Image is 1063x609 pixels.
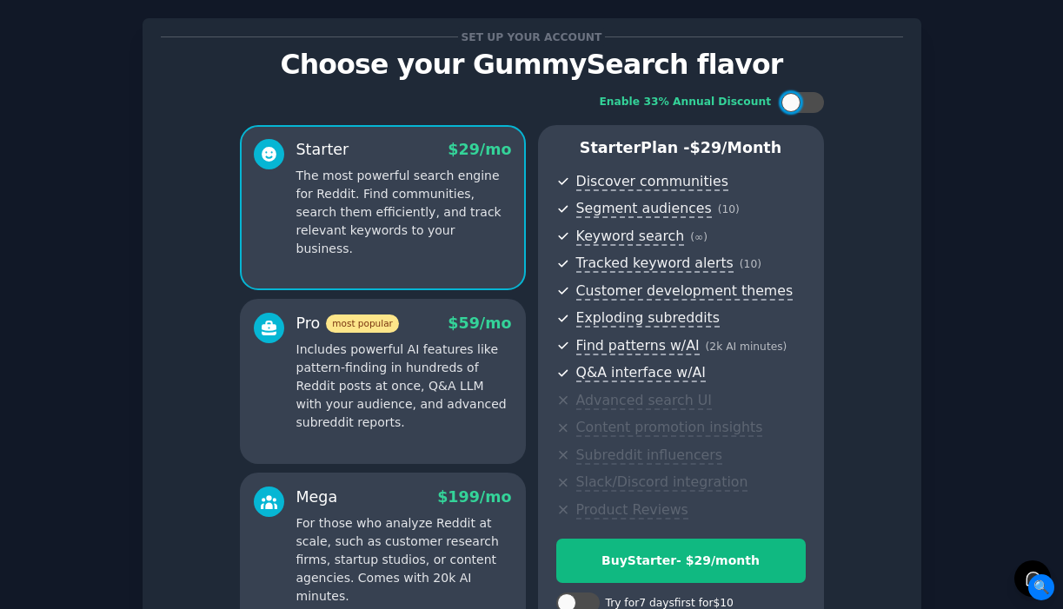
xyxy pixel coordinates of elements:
[600,95,772,110] div: Enable 33% Annual Discount
[557,552,805,570] div: Buy Starter - $ 29 /month
[576,473,748,492] span: Slack/Discord integration
[296,313,399,334] div: Pro
[296,167,512,258] p: The most powerful search engine for Reddit. Find communities, search them efficiently, and track ...
[576,419,763,437] span: Content promotion insights
[576,255,734,273] span: Tracked keyword alerts
[718,203,740,215] span: ( 10 )
[448,314,511,332] span: $ 59 /mo
[740,258,761,270] span: ( 10 )
[161,50,903,80] p: Choose your GummySearch flavor
[448,141,511,158] span: $ 29 /mo
[576,228,685,246] span: Keyword search
[296,139,349,161] div: Starter
[556,137,806,159] p: Starter Plan -
[576,173,728,191] span: Discover communities
[690,231,708,243] span: ( ∞ )
[706,341,787,353] span: ( 2k AI minutes )
[437,488,511,506] span: $ 199 /mo
[576,447,722,465] span: Subreddit influencers
[576,200,712,218] span: Segment audiences
[556,539,806,583] button: BuyStarter- $29/month
[690,139,782,156] span: $ 29 /month
[1028,574,1054,600] span: 🔍
[296,487,338,508] div: Mega
[576,501,688,520] span: Product Reviews
[296,341,512,432] p: Includes powerful AI features like pattern-finding in hundreds of Reddit posts at once, Q&A LLM w...
[576,309,720,328] span: Exploding subreddits
[576,364,706,382] span: Q&A interface w/AI
[576,392,712,410] span: Advanced search UI
[296,514,512,606] p: For those who analyze Reddit at scale, such as customer research firms, startup studios, or conte...
[576,337,700,355] span: Find patterns w/AI
[576,282,794,301] span: Customer development themes
[458,28,605,46] span: Set up your account
[326,314,399,333] span: most popular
